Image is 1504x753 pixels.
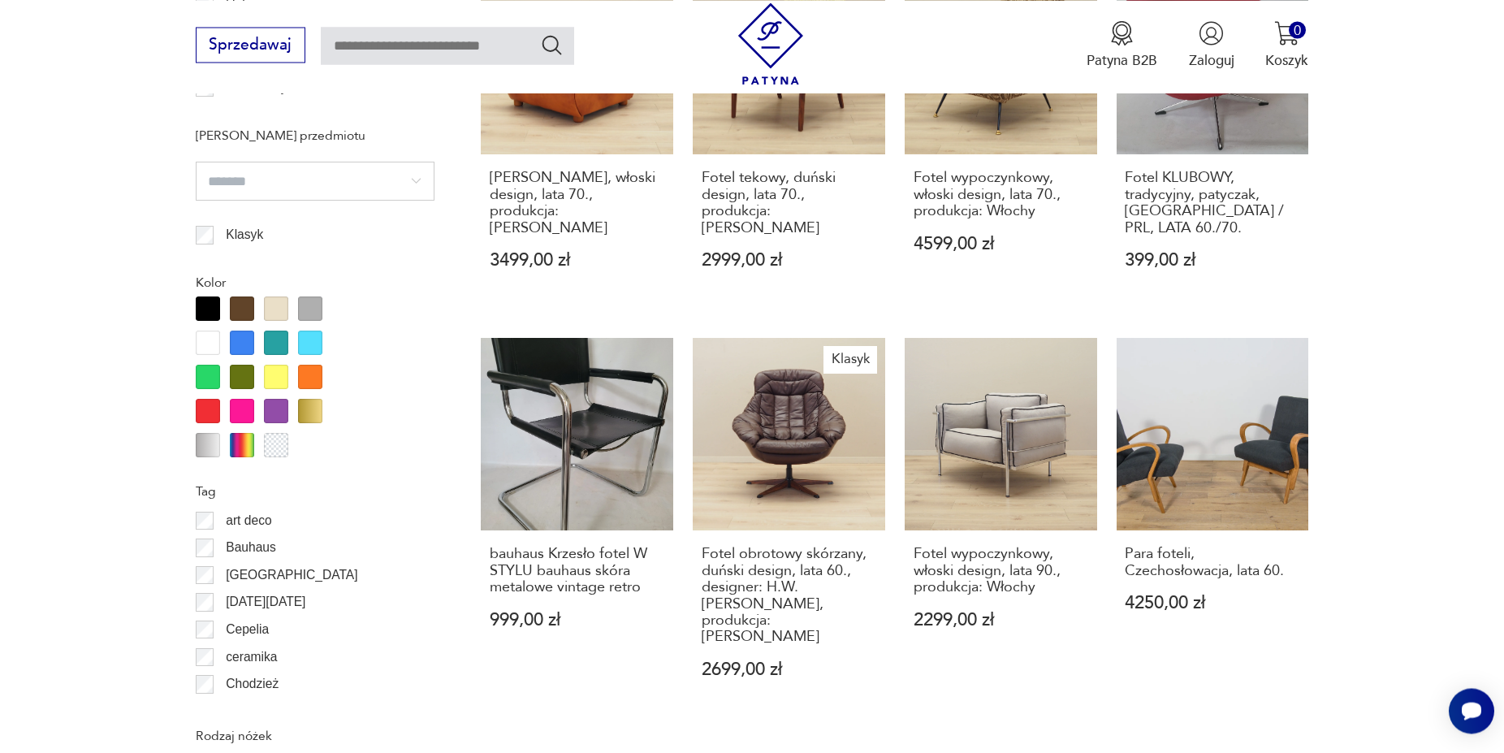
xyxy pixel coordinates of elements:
[540,32,564,56] button: Szukaj
[914,546,1088,595] h3: Fotel wypoczynkowy, włoski design, lata 90., produkcja: Włochy
[490,170,664,236] h3: [PERSON_NAME], włoski design, lata 70., produkcja: [PERSON_NAME]
[1125,252,1299,269] p: 399,00 zł
[1289,21,1306,38] div: 0
[226,701,274,722] p: Ćmielów
[490,546,664,595] h3: bauhaus Krzesło fotel W STYLU bauhaus skóra metalowe vintage retro
[226,647,277,668] p: ceramika
[490,252,664,269] p: 3499,00 zł
[693,338,885,716] a: KlasykFotel obrotowy skórzany, duński design, lata 60., designer: H.W. Klein, produkcja: BraminFo...
[1087,20,1157,69] button: Patyna B2B
[196,27,305,63] button: Sprzedawaj
[226,224,263,245] p: Klasyk
[196,39,305,52] a: Sprzedawaj
[702,661,876,678] p: 2699,00 zł
[1189,50,1234,69] p: Zaloguj
[226,565,357,586] p: [GEOGRAPHIC_DATA]
[196,272,434,293] p: Kolor
[196,725,434,747] p: Rodzaj nóżek
[1125,170,1299,236] h3: Fotel KLUBOWY, tradycyjny, patyczak, [GEOGRAPHIC_DATA] / PRL, LATA 60./70.
[914,170,1088,219] h3: Fotel wypoczynkowy, włoski design, lata 70., produkcja: Włochy
[196,125,434,146] p: [PERSON_NAME] przedmiotu
[1117,338,1309,716] a: Para foteli, Czechosłowacja, lata 60.Para foteli, Czechosłowacja, lata 60.4250,00 zł
[1087,50,1157,69] p: Patyna B2B
[226,673,279,695] p: Chodzież
[1087,20,1157,69] a: Ikona medaluPatyna B2B
[226,537,276,558] p: Bauhaus
[226,510,271,531] p: art deco
[490,612,664,629] p: 999,00 zł
[702,546,876,645] h3: Fotel obrotowy skórzany, duński design, lata 60., designer: H.W. [PERSON_NAME], produkcja: [PERSO...
[1125,546,1299,579] h3: Para foteli, Czechosłowacja, lata 60.
[1109,20,1134,45] img: Ikona medalu
[1449,688,1494,734] iframe: Smartsupp widget button
[1274,20,1299,45] img: Ikona koszyka
[1125,595,1299,612] p: 4250,00 zł
[702,252,876,269] p: 2999,00 zł
[730,2,812,84] img: Patyna - sklep z meblami i dekoracjami vintage
[196,481,434,502] p: Tag
[481,338,673,716] a: bauhaus Krzesło fotel W STYLU bauhaus skóra metalowe vintage retrobauhaus Krzesło fotel W STYLU b...
[1265,20,1308,69] button: 0Koszyk
[914,236,1088,253] p: 4599,00 zł
[702,170,876,236] h3: Fotel tekowy, duński design, lata 70., produkcja: [PERSON_NAME]
[226,591,305,612] p: [DATE][DATE]
[905,338,1097,716] a: Fotel wypoczynkowy, włoski design, lata 90., produkcja: WłochyFotel wypoczynkowy, włoski design, ...
[914,612,1088,629] p: 2299,00 zł
[1199,20,1224,45] img: Ikonka użytkownika
[1265,50,1308,69] p: Koszyk
[1189,20,1234,69] button: Zaloguj
[226,619,269,640] p: Cepelia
